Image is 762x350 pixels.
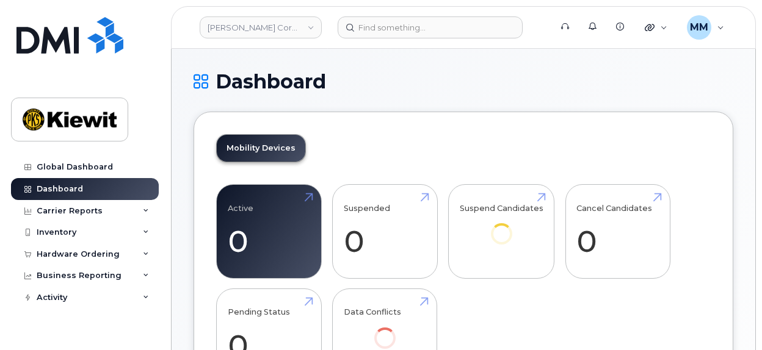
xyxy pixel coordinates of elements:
[460,191,543,262] a: Suspend Candidates
[194,71,733,92] h1: Dashboard
[344,191,426,272] a: Suspended 0
[217,135,305,162] a: Mobility Devices
[228,191,310,272] a: Active 0
[576,191,659,272] a: Cancel Candidates 0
